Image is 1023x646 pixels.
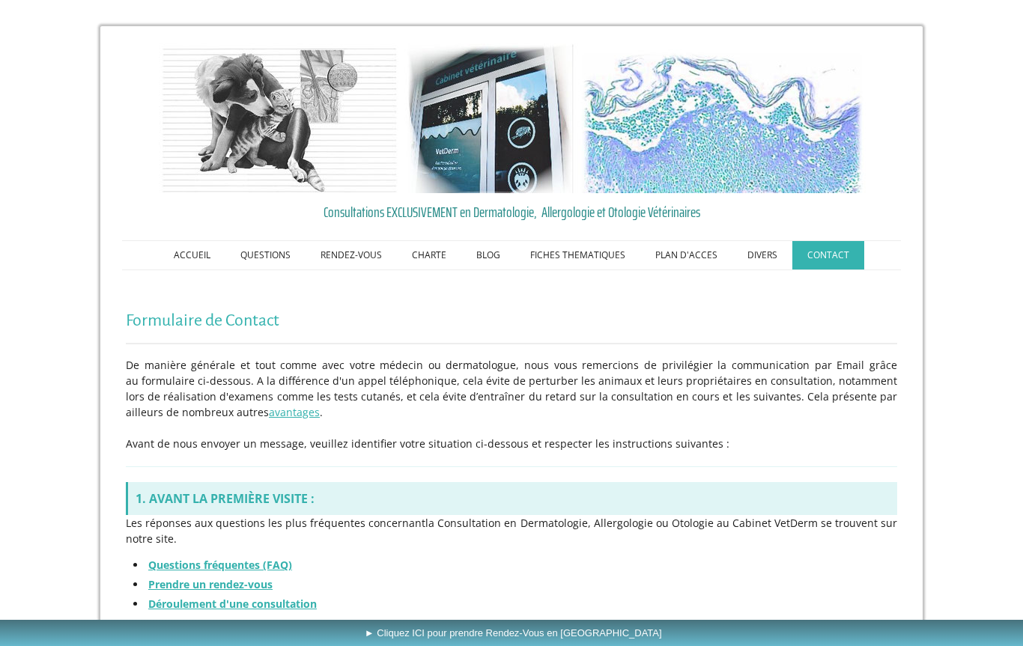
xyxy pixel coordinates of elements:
span: ► Cliquez ICI pour prendre Rendez-Vous en [GEOGRAPHIC_DATA] [365,627,662,639]
a: avantages [269,405,320,419]
a: CONTACT [792,241,864,269]
a: FICHES THEMATIQUES [515,241,640,269]
a: PLAN D'ACCES [640,241,732,269]
a: QUESTIONS [225,241,306,269]
a: Prendre un rendez-vous [148,577,273,591]
a: Questions fréquentes (FAQ) [148,558,292,572]
a: DIVERS [732,241,792,269]
h1: Formulaire de Contact [126,311,897,330]
span: De manière générale et tout comme avec votre médecin ou dermatologue, nous vous remercions de pri... [126,358,897,419]
a: Consultations EXCLUSIVEMENT en Dermatologie, Allergologie et Otologie Vétérinaires [126,201,897,223]
span: Avant de nous envoyer un message, veuillez identifier votre situation ci-dessous et respecter les... [126,436,729,451]
a: RENDEZ-VOUS [306,241,397,269]
p: la Consultation en Dermatologie, Allergologie ou Otologie au Cabinet VetDerm se trouvent sur notr... [126,515,897,546]
span: Les réponses aux questions les plus fréquentes concernant [126,516,425,530]
a: CHARTE [397,241,461,269]
a: BLOG [461,241,515,269]
a: Déroulement d'une consultation [148,597,317,611]
a: ACCUEIL [159,241,225,269]
strong: 1. AVANT LA PREMIÈRE VISITE : [136,490,315,507]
